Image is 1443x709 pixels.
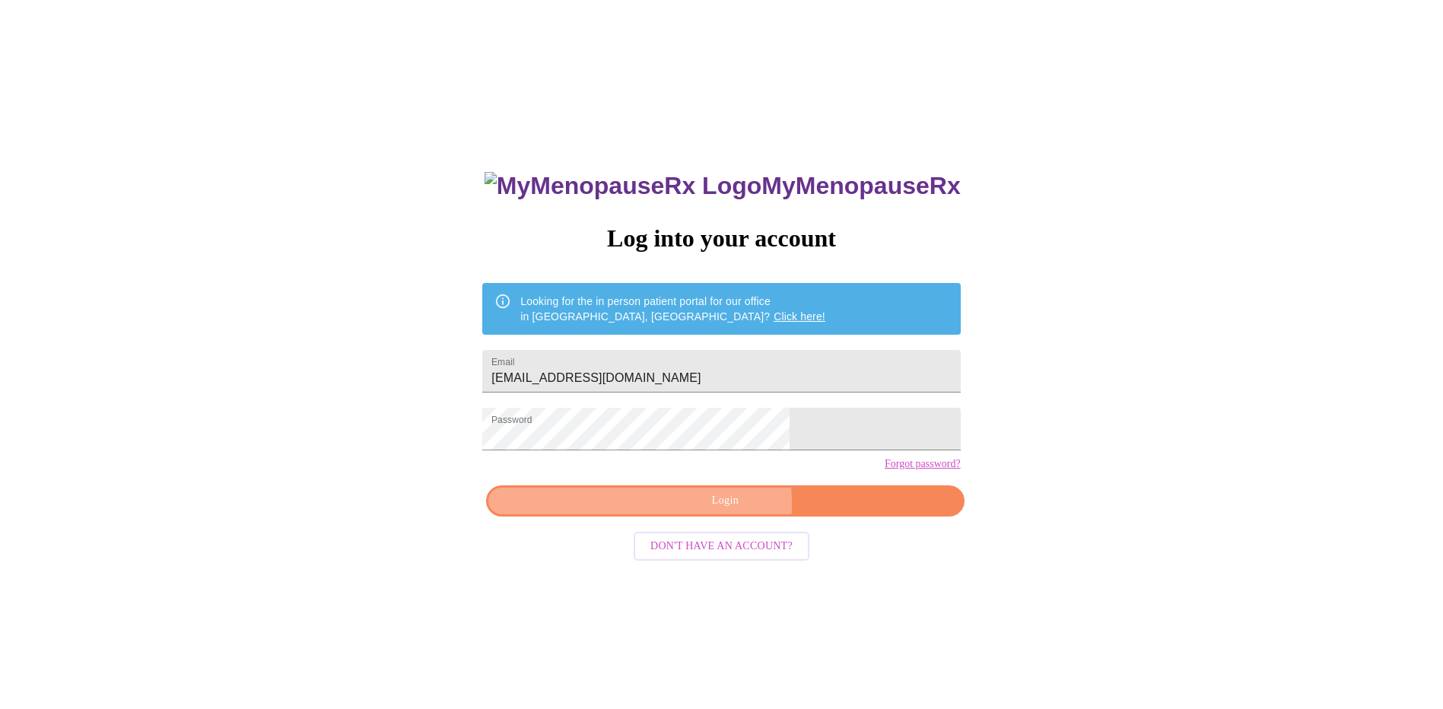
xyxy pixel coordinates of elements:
[885,458,961,470] a: Forgot password?
[774,310,825,323] a: Click here!
[485,172,961,200] h3: MyMenopauseRx
[650,537,793,556] span: Don't have an account?
[520,288,825,330] div: Looking for the in person patient portal for our office in [GEOGRAPHIC_DATA], [GEOGRAPHIC_DATA]?
[630,539,813,552] a: Don't have an account?
[634,532,809,561] button: Don't have an account?
[486,485,964,517] button: Login
[504,491,946,510] span: Login
[482,224,960,253] h3: Log into your account
[485,172,761,200] img: MyMenopauseRx Logo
